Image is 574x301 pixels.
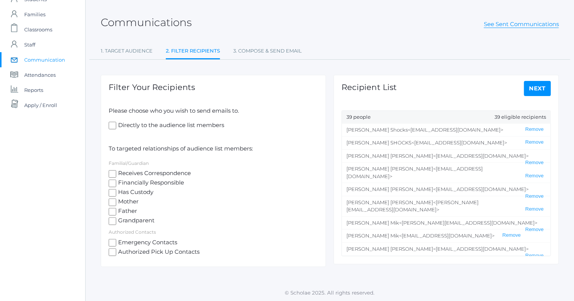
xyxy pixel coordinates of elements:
[408,127,503,133] span: <[EMAIL_ADDRESS][DOMAIN_NAME]>
[346,127,408,133] span: [PERSON_NAME] Shocks
[500,232,523,239] button: Remove
[523,126,546,133] button: Remove
[523,139,546,146] button: Remove
[109,122,116,129] input: Directly to the audience list members
[116,197,139,207] span: Mother
[166,43,220,60] a: 2. Filter Recipients
[109,170,116,178] input: Receives Correspondence
[24,22,52,37] span: Classrooms
[233,43,302,59] a: 3. Compose & Send Email
[109,199,116,206] input: Mother
[109,189,116,197] input: Has Custody
[399,233,494,239] span: <[EMAIL_ADDRESS][DOMAIN_NAME]>
[524,81,551,96] a: Next
[109,208,116,216] input: Father
[484,20,559,28] a: See Sent Communications
[116,121,224,130] span: Directly to the audience list members
[109,160,149,166] label: Familial/Guardian
[433,246,529,252] span: <[EMAIL_ADDRESS][DOMAIN_NAME]>
[346,140,412,146] span: [PERSON_NAME] SHOCKS
[346,186,433,192] span: [PERSON_NAME] [PERSON_NAME]
[346,233,399,239] span: [PERSON_NAME] Mik
[346,153,433,159] span: [PERSON_NAME] [PERSON_NAME]
[346,199,433,205] span: [PERSON_NAME] [PERSON_NAME]
[109,144,318,153] p: To targeted relationships of audience list members:
[24,7,45,22] span: Families
[109,180,116,187] input: Financially Responsible
[24,82,43,98] span: Reports
[116,169,191,178] span: Receives Correspondence
[116,207,137,216] span: Father
[24,52,65,67] span: Communication
[433,186,529,192] span: <[EMAIL_ADDRESS][DOMAIN_NAME]>
[523,206,546,213] button: Remove
[109,239,116,247] input: Emergency Contacts
[346,220,399,226] span: [PERSON_NAME] Mik
[342,111,551,124] div: 39 people
[86,289,574,296] p: © Scholae 2025. All rights reserved.
[412,140,507,146] span: <[EMAIL_ADDRESS][DOMAIN_NAME]>
[346,246,433,252] span: [PERSON_NAME] [PERSON_NAME]
[109,248,116,256] input: Authorized Pick Up Contacts
[109,107,318,115] p: Please choose who you wish to send emails to.
[523,227,546,233] button: Remove
[494,113,546,121] span: 39 eligible recipients
[116,248,200,257] span: Authorized Pick Up Contacts
[346,166,483,179] span: <[EMAIL_ADDRESS][DOMAIN_NAME]>
[523,173,546,179] button: Remove
[116,188,153,197] span: Has Custody
[24,67,56,82] span: Attendances
[24,98,57,113] span: Apply / Enroll
[101,43,153,59] a: 1. Target Audience
[109,217,116,225] input: Grandparent
[109,229,156,235] label: Authorized Contacts
[116,178,184,188] span: Financially Responsible
[116,216,154,226] span: Grandparent
[24,37,35,52] span: Staff
[116,238,177,248] span: Emergency Contacts
[523,193,546,200] button: Remove
[523,253,546,259] button: Remove
[523,160,546,166] button: Remove
[433,153,529,159] span: <[EMAIL_ADDRESS][DOMAIN_NAME]>
[342,83,397,92] h1: Recipient List
[101,17,192,28] h2: Communications
[346,166,433,172] span: [PERSON_NAME] [PERSON_NAME]
[109,83,195,92] h1: Filter Your Recipients
[399,220,537,226] span: <[PERSON_NAME][EMAIL_ADDRESS][DOMAIN_NAME]>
